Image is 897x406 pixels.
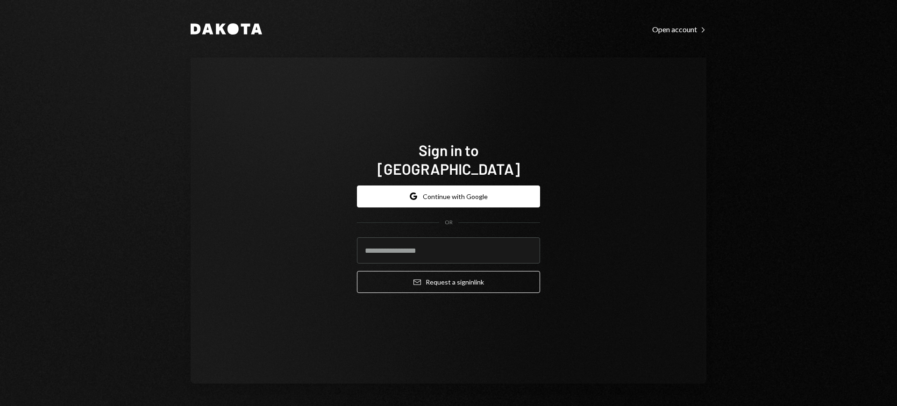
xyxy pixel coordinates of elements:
button: Continue with Google [357,185,540,207]
div: OR [445,219,453,227]
a: Open account [652,24,706,34]
button: Request a signinlink [357,271,540,293]
div: Open account [652,25,706,34]
h1: Sign in to [GEOGRAPHIC_DATA] [357,141,540,178]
